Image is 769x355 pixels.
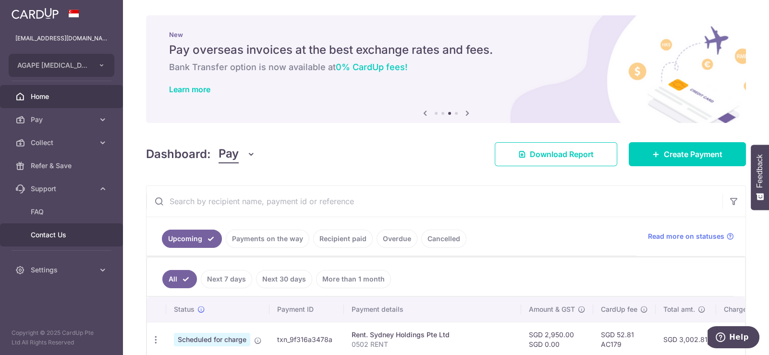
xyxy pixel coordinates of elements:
[146,146,211,163] h4: Dashboard:
[316,270,391,288] a: More than 1 month
[336,62,407,72] span: 0% CardUp fees!
[724,305,763,314] span: Charge date
[12,8,59,19] img: CardUp
[269,297,344,322] th: Payment ID
[162,230,222,248] a: Upcoming
[226,230,309,248] a: Payments on the way
[377,230,417,248] a: Overdue
[219,145,256,163] button: Pay
[648,232,724,241] span: Read more on statuses
[146,15,746,123] img: International Invoice Banner
[31,230,94,240] span: Contact Us
[31,161,94,171] span: Refer & Save
[31,115,94,124] span: Pay
[344,297,521,322] th: Payment details
[169,61,723,73] h6: Bank Transfer option is now available at
[31,92,94,101] span: Home
[756,154,764,188] span: Feedback
[663,305,695,314] span: Total amt.
[352,330,513,340] div: Rent. Sydney Holdings Pte Ltd
[421,230,466,248] a: Cancelled
[219,145,239,163] span: Pay
[9,54,114,77] button: AGAPE [MEDICAL_DATA] CLINIC PTE. LTD.
[174,333,250,346] span: Scheduled for charge
[169,85,210,94] a: Learn more
[169,31,723,38] p: New
[162,270,197,288] a: All
[169,42,723,58] h5: Pay overseas invoices at the best exchange rates and fees.
[648,232,734,241] a: Read more on statuses
[31,265,94,275] span: Settings
[629,142,746,166] a: Create Payment
[256,270,312,288] a: Next 30 days
[15,34,108,43] p: [EMAIL_ADDRESS][DOMAIN_NAME]
[352,340,513,349] p: 0502 RENT
[313,230,373,248] a: Recipient paid
[17,61,88,70] span: AGAPE [MEDICAL_DATA] CLINIC PTE. LTD.
[174,305,195,314] span: Status
[31,207,94,217] span: FAQ
[601,305,637,314] span: CardUp fee
[31,184,94,194] span: Support
[146,186,722,217] input: Search by recipient name, payment id or reference
[201,270,252,288] a: Next 7 days
[664,148,722,160] span: Create Payment
[751,145,769,210] button: Feedback - Show survey
[31,138,94,147] span: Collect
[530,148,594,160] span: Download Report
[529,305,575,314] span: Amount & GST
[708,326,759,350] iframe: Opens a widget where you can find more information
[495,142,617,166] a: Download Report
